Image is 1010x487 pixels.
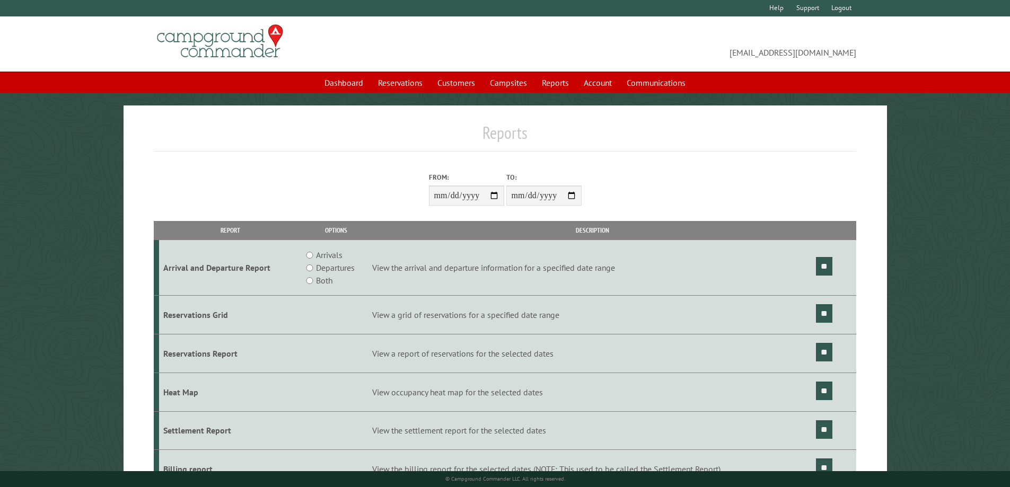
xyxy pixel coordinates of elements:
[506,172,582,182] label: To:
[159,373,302,411] td: Heat Map
[316,249,342,261] label: Arrivals
[429,172,504,182] label: From:
[371,334,814,373] td: View a report of reservations for the selected dates
[154,122,857,152] h1: Reports
[620,73,692,93] a: Communications
[371,221,814,240] th: Description
[159,411,302,450] td: Settlement Report
[371,411,814,450] td: View the settlement report for the selected dates
[316,274,332,287] label: Both
[371,296,814,334] td: View a grid of reservations for a specified date range
[445,475,565,482] small: © Campground Commander LLC. All rights reserved.
[159,240,302,296] td: Arrival and Departure Report
[577,73,618,93] a: Account
[159,296,302,334] td: Reservations Grid
[505,29,857,59] span: [EMAIL_ADDRESS][DOMAIN_NAME]
[371,240,814,296] td: View the arrival and departure information for a specified date range
[159,221,302,240] th: Report
[318,73,370,93] a: Dashboard
[484,73,533,93] a: Campsites
[316,261,355,274] label: Departures
[154,21,286,62] img: Campground Commander
[301,221,370,240] th: Options
[535,73,575,93] a: Reports
[371,373,814,411] td: View occupancy heat map for the selected dates
[159,334,302,373] td: Reservations Report
[431,73,481,93] a: Customers
[372,73,429,93] a: Reservations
